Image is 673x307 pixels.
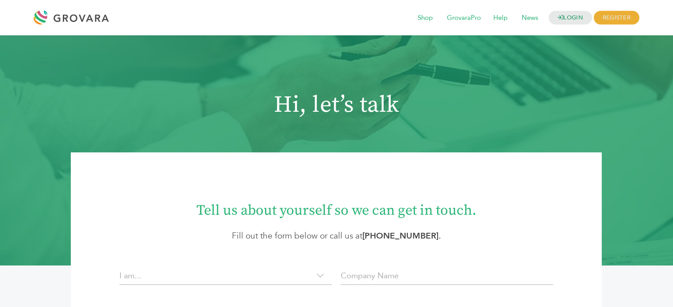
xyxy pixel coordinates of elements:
span: Shop [411,10,439,27]
a: Shop [411,13,439,23]
h1: Hi, let’s talk [38,91,635,119]
span: REGISTER [594,11,639,25]
span: Help [487,10,514,27]
strong: . [362,230,441,242]
a: GrovaraPro [441,13,487,23]
a: LOGIN [549,11,592,25]
a: Help [487,13,514,23]
a: [PHONE_NUMBER] [362,230,438,242]
h1: Tell us about yourself so we can get in touch. [97,195,575,220]
a: News [515,13,544,23]
label: Company Name [341,270,399,282]
span: GrovaraPro [441,10,487,27]
span: News [515,10,544,27]
p: Fill out the form below or call us at [97,230,575,243]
